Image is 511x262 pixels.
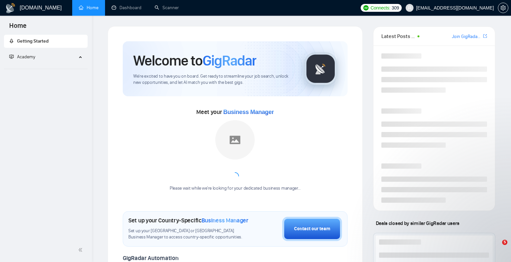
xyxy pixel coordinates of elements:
[17,54,35,60] span: Academy
[483,33,487,39] a: export
[112,5,141,10] a: dashboardDashboard
[407,6,412,10] span: user
[363,5,369,10] img: upwork-logo.png
[452,33,482,40] a: Join GigRadar Slack Community
[9,39,14,43] span: rocket
[4,21,32,35] span: Home
[133,73,294,86] span: We're excited to have you on board. Get ready to streamline your job search, unlock new opportuni...
[202,217,248,224] span: Business Manager
[17,38,49,44] span: Getting Started
[133,52,256,69] h1: Welcome to
[215,120,255,159] img: placeholder.png
[381,32,415,40] span: Latest Posts from the GigRadar Community
[79,5,98,10] a: homeHome
[4,35,88,48] li: Getting Started
[502,240,507,245] span: 5
[498,5,508,10] a: setting
[5,3,16,13] img: logo
[128,217,248,224] h1: Set up your Country-Specific
[9,54,14,59] span: fund-projection-screen
[373,217,462,229] span: Deals closed by similar GigRadar users
[78,247,85,253] span: double-left
[371,4,390,11] span: Connects:
[294,225,330,233] div: Contact our team
[392,4,399,11] span: 309
[196,108,274,116] span: Meet your
[128,228,249,240] span: Set up your [GEOGRAPHIC_DATA] or [GEOGRAPHIC_DATA] Business Manager to access country-specific op...
[304,52,337,85] img: gigradar-logo.png
[230,171,240,182] span: loading
[9,54,35,60] span: Academy
[123,254,178,262] span: GigRadar Automation
[498,3,508,13] button: setting
[282,217,342,241] button: Contact our team
[155,5,179,10] a: searchScanner
[202,52,256,69] span: GigRadar
[166,185,305,192] div: Please wait while we're looking for your dedicated business manager...
[489,240,504,255] iframe: Intercom live chat
[223,109,274,115] span: Business Manager
[4,66,88,70] li: Academy Homepage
